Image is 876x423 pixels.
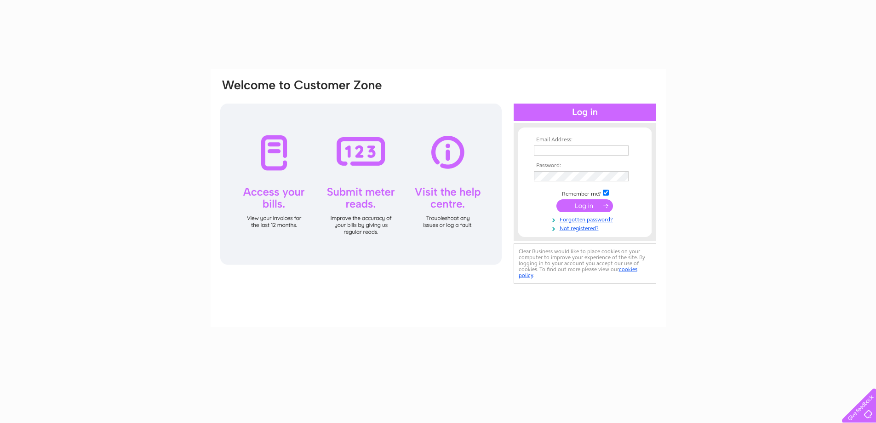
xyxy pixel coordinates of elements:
[532,162,638,169] th: Password:
[514,243,656,284] div: Clear Business would like to place cookies on your computer to improve your experience of the sit...
[534,214,638,223] a: Forgotten password?
[532,137,638,143] th: Email Address:
[519,266,637,278] a: cookies policy
[532,188,638,197] td: Remember me?
[556,199,613,212] input: Submit
[534,223,638,232] a: Not registered?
